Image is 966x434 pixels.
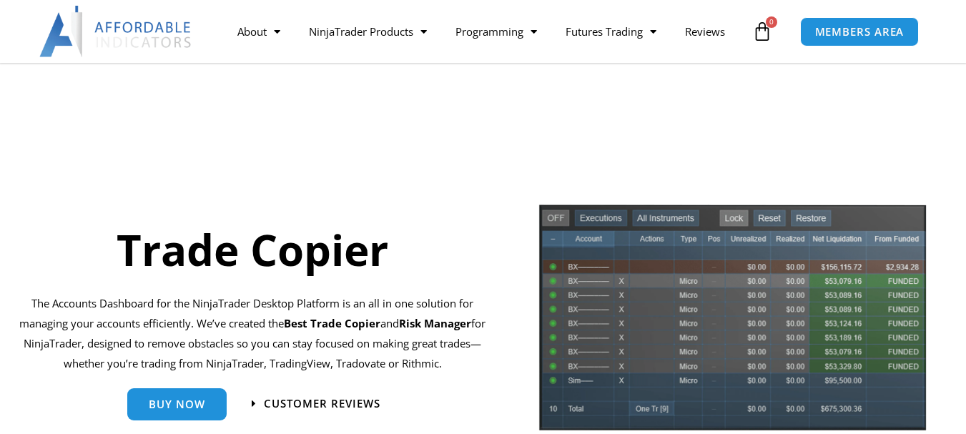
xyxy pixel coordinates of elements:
[399,316,471,330] strong: Risk Manager
[264,398,380,409] span: Customer Reviews
[149,399,205,410] span: Buy Now
[671,15,739,48] a: Reviews
[295,15,441,48] a: NinjaTrader Products
[223,15,749,48] nav: Menu
[39,6,193,57] img: LogoAI | Affordable Indicators – NinjaTrader
[815,26,905,37] span: MEMBERS AREA
[252,398,380,409] a: Customer Reviews
[284,316,380,330] b: Best Trade Copier
[766,16,777,28] span: 0
[11,294,495,373] p: The Accounts Dashboard for the NinjaTrader Desktop Platform is an all in one solution for managin...
[441,15,551,48] a: Programming
[551,15,671,48] a: Futures Trading
[127,388,227,420] a: Buy Now
[11,220,495,280] h1: Trade Copier
[731,11,794,52] a: 0
[800,17,920,46] a: MEMBERS AREA
[223,15,295,48] a: About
